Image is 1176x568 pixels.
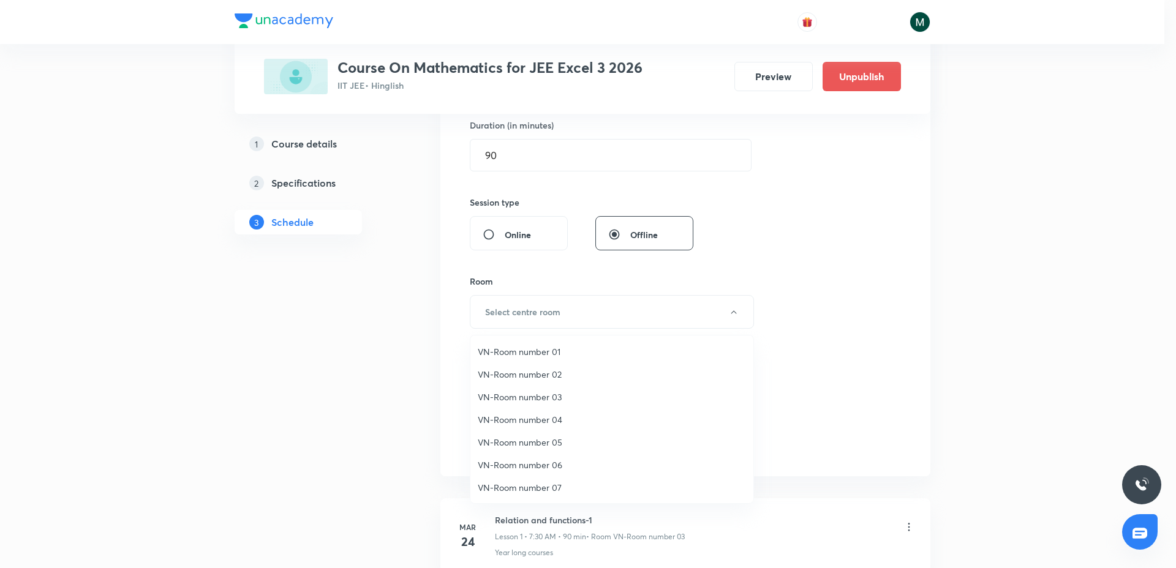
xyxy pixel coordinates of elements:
[478,345,746,358] span: VN-Room number 01
[478,390,746,403] span: VN-Room number 03
[478,368,746,381] span: VN-Room number 02
[478,458,746,471] span: VN-Room number 06
[478,436,746,449] span: VN-Room number 05
[478,481,746,494] span: VN-Room number 07
[478,413,746,426] span: VN-Room number 04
